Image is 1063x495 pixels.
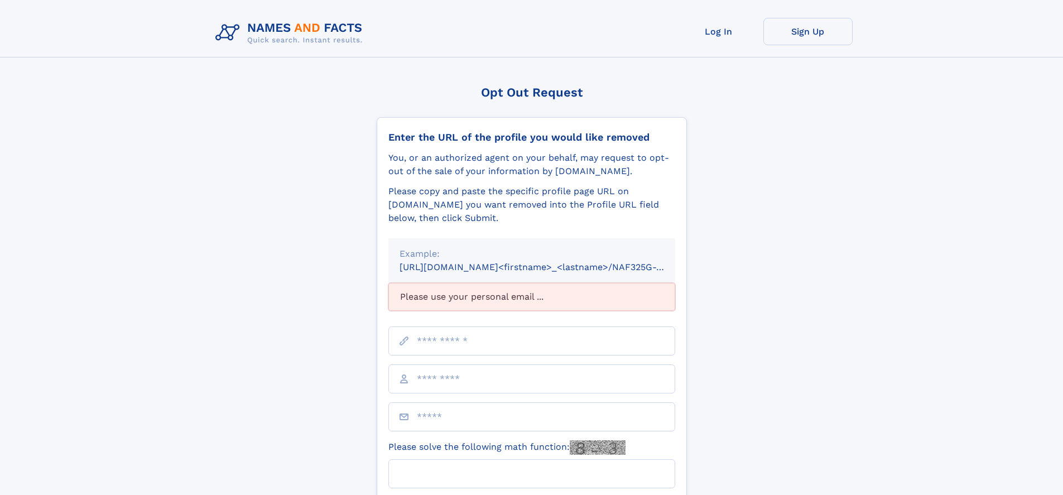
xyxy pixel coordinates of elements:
div: Example: [400,247,664,261]
small: [URL][DOMAIN_NAME]<firstname>_<lastname>/NAF325G-xxxxxxxx [400,262,696,272]
label: Please solve the following math function: [388,440,626,455]
a: Sign Up [763,18,853,45]
a: Log In [674,18,763,45]
div: You, or an authorized agent on your behalf, may request to opt-out of the sale of your informatio... [388,151,675,178]
div: Please use your personal email ... [388,283,675,311]
div: Enter the URL of the profile you would like removed [388,131,675,143]
img: Logo Names and Facts [211,18,372,48]
div: Opt Out Request [377,85,687,99]
div: Please copy and paste the specific profile page URL on [DOMAIN_NAME] you want removed into the Pr... [388,185,675,225]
